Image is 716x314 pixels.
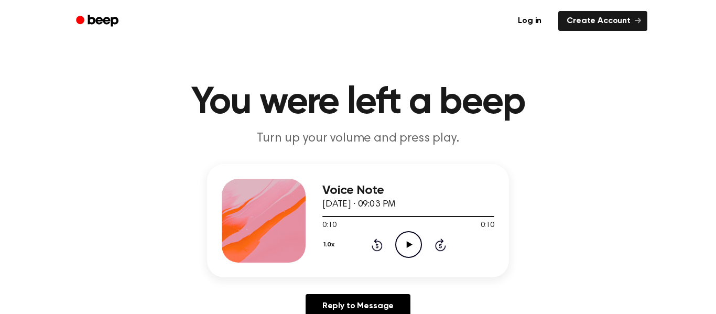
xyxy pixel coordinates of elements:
span: 0:10 [322,220,336,231]
a: Log in [507,9,552,33]
h1: You were left a beep [90,84,626,122]
a: Create Account [558,11,647,31]
a: Beep [69,11,128,31]
span: 0:10 [481,220,494,231]
p: Turn up your volume and press play. [157,130,559,147]
h3: Voice Note [322,183,494,198]
button: 1.0x [322,236,338,254]
span: [DATE] · 09:03 PM [322,200,396,209]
